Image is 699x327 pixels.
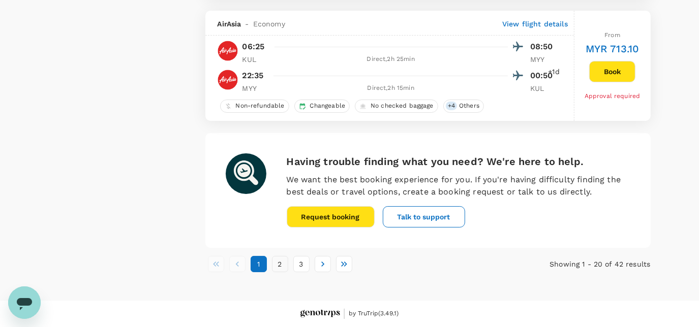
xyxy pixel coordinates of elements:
[294,100,350,113] div: Changeable
[220,100,289,113] div: Non-refundable
[8,286,41,319] iframe: Button to launch messaging window
[242,54,268,64] p: KUL
[205,256,502,272] nav: pagination navigation
[548,67,559,77] span: +1d
[242,41,265,53] p: 06:25
[383,206,465,227] button: Talk to support
[287,206,375,227] button: Request booking
[530,83,556,93] p: KUL
[455,102,483,110] span: Others
[530,54,556,64] p: MYY
[530,41,556,53] p: 08:50
[218,70,238,90] img: AK
[287,174,630,198] p: We want the best booking experience for you. If you're having difficulty finding the best deals o...
[349,309,399,319] span: by TruTrip ( 3.49.1 )
[300,310,340,317] img: Genotrips - EPOMS
[274,83,508,93] div: Direct , 2h 15min
[604,31,620,39] span: From
[241,19,253,29] span: -
[315,256,331,272] button: Go to next page
[272,256,288,272] button: Go to page 2
[443,100,484,113] div: +4Others
[502,259,651,269] p: Showing 1 - 20 of 42 results
[306,102,350,110] span: Changeable
[355,100,438,113] div: No checked baggage
[586,41,640,57] h6: MYR 713.10
[287,153,630,170] h6: Having trouble finding what you need? We're here to help.
[218,19,241,29] span: AirAsia
[274,54,508,64] div: Direct , 2h 25min
[502,19,568,29] p: View flight details
[251,256,267,272] button: page 1
[585,92,641,100] span: Approval required
[232,102,289,110] span: Non-refundable
[446,102,457,110] span: + 4
[242,70,264,82] p: 22:35
[336,256,352,272] button: Go to last page
[530,70,556,82] p: 00:50
[218,41,238,61] img: AK
[293,256,310,272] button: Go to page 3
[367,102,438,110] span: No checked baggage
[253,19,285,29] span: Economy
[242,83,268,93] p: MYY
[589,61,635,82] button: Book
